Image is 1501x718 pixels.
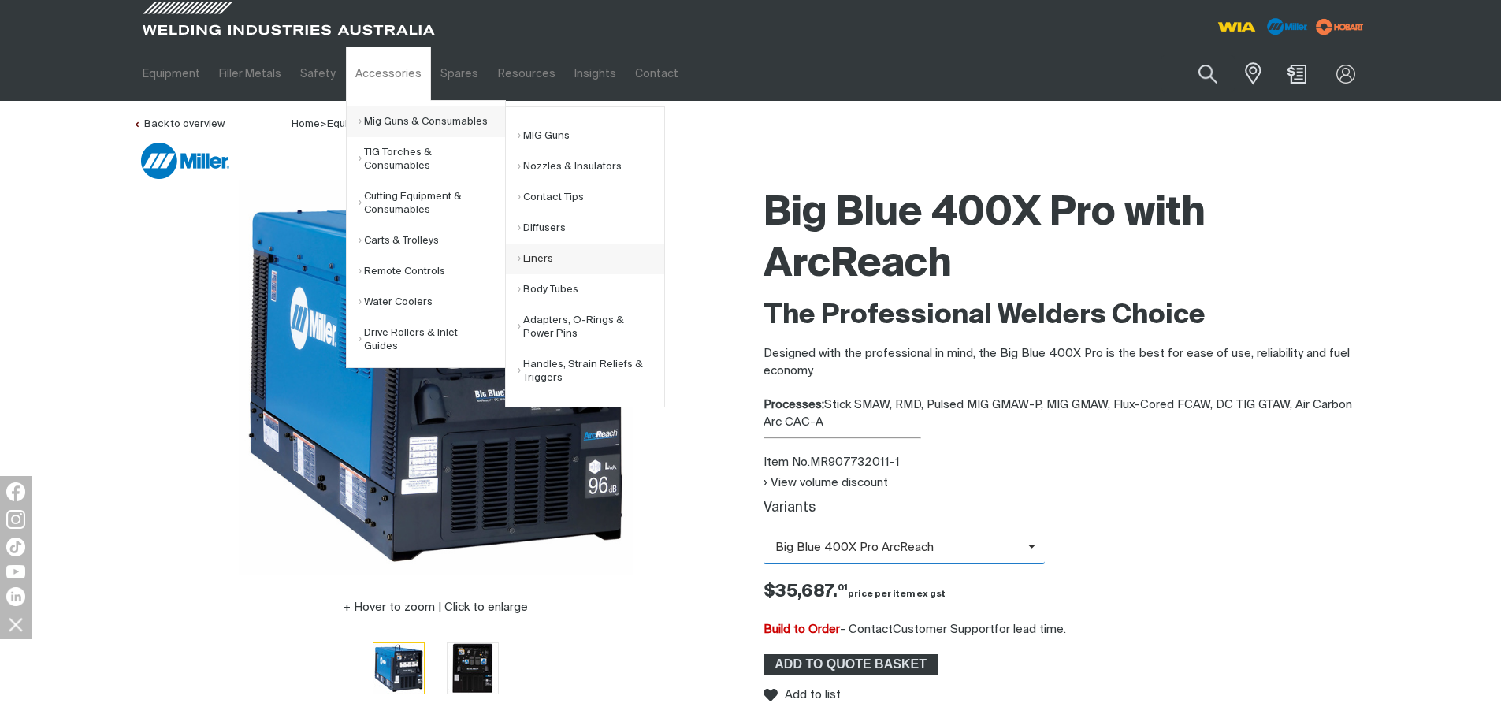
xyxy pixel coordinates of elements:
button: Add to list [764,688,841,702]
sup: 01 [838,583,848,592]
a: Diffusers [518,213,664,244]
a: Insights [565,47,626,101]
a: Spares [431,47,488,101]
button: Add Big Blue 400X Pro Kubota w/ Arcreach Technology to the shopping cart [764,654,938,675]
img: LinkedIn [6,587,25,606]
a: Filler Metals [210,47,291,101]
a: Handles, Strain Reliefs & Triggers [518,349,664,393]
a: Body Tubes [518,274,664,305]
label: Variants [764,501,816,515]
input: Product name or item number... [1161,55,1235,92]
a: TIG Torches & Consumables [359,137,505,181]
nav: Main [133,47,1060,101]
a: Cutting Equipment & Consumables [359,181,505,225]
button: View volume discount [764,476,888,489]
img: Instagram [6,510,25,529]
a: Drive Rollers & Inlet Guides [359,318,505,362]
span: > [320,119,327,129]
a: Remote Controls [359,256,505,287]
img: TikTok [6,538,25,556]
button: Go to slide 1 [373,642,425,694]
div: Price [751,579,1381,605]
img: Facebook [6,482,25,501]
a: Water Coolers [359,287,505,318]
a: Shopping cart (0 product(s)) [1284,65,1310,84]
button: Go to slide 2 [447,642,499,694]
a: Equipment [133,47,210,101]
img: hide socials [2,611,29,638]
div: - Contact for lead time. [764,621,1369,639]
a: Back to overview [133,119,225,129]
img: Big Blue 400X Pro with ArcReach [373,643,424,694]
a: Equipment [327,119,378,129]
span: Big Blue 400X Pro ArcReach [764,539,1028,557]
strong: Processes: [764,399,824,411]
ul: Accessories Submenu [346,100,506,368]
a: Adapters, O-Rings & Power Pins [518,305,664,349]
button: Hover to zoom | Click to enlarge [333,598,537,617]
a: Mig Guns & Consumables [359,106,505,137]
img: Miller [141,143,229,179]
a: Contact Tips [518,182,664,213]
img: Big Blue 400X Pro with ArcReach [239,180,633,575]
a: Accessories [346,47,431,101]
a: MIG Guns [518,121,664,151]
h1: Big Blue 400X Pro with ArcReach [764,188,1369,291]
div: Item No. MR907732011-1 [764,454,1369,472]
a: Customer Support [893,623,994,635]
a: Nozzles & Insulators [518,151,664,182]
h2: The Professional Welders Choice [764,299,1369,333]
p: Designed with the professional in mind, the Big Blue 400X Pro is the best for ease of use, reliab... [764,345,1369,381]
span: $35,687. [764,583,946,601]
a: Contact [626,47,688,101]
img: miller [1311,15,1369,39]
button: Search products [1181,55,1235,92]
a: Resources [488,47,564,101]
img: Big Blue 400X Pro with ArcReach [448,643,498,694]
span: Home [292,119,320,129]
a: Carts & Trolleys [359,225,505,256]
div: Stick SMAW, RMD, Pulsed MIG GMAW-P, MIG GMAW, Flux-Cored FCAW, DC TIG GTAW, Air Carbon Arc CAC-A [764,396,1369,432]
img: YouTube [6,565,25,578]
span: Add to list [785,688,841,701]
a: Home [292,117,320,129]
span: ADD TO QUOTE BASKET [765,654,937,675]
ul: Mig Guns & Consumables Submenu [505,106,665,407]
a: Liners [518,244,664,274]
span: Build to Order [764,623,840,635]
a: Safety [291,47,345,101]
